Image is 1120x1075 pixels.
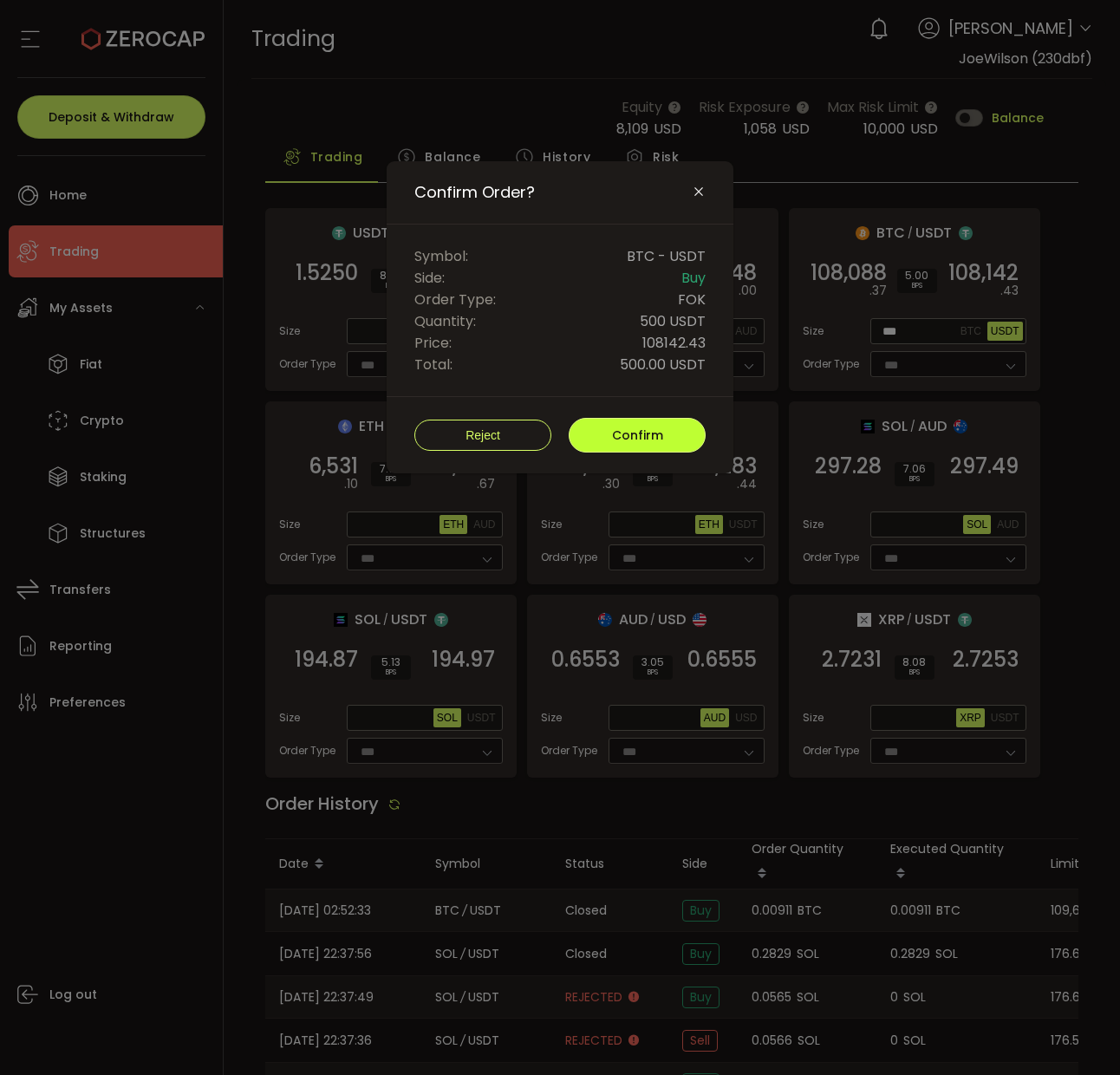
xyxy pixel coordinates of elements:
button: Reject [414,420,551,451]
span: Symbol: [414,245,468,267]
span: 108142.43 [642,332,706,354]
button: Close [692,185,706,200]
span: Side: [414,267,445,289]
span: Total: [414,354,453,375]
span: Price: [414,332,452,354]
span: Confirm [612,427,663,444]
span: 500 USDT [640,310,706,332]
span: Order Type: [414,289,496,310]
iframe: Chat Widget [1033,992,1120,1075]
span: Quantity: [414,310,476,332]
span: Reject [466,428,500,442]
span: 500.00 USDT [620,354,706,375]
div: Confirm Order? [387,161,733,473]
span: BTC - USDT [627,245,706,267]
button: Confirm [569,418,706,453]
span: Buy [681,267,706,289]
span: FOK [678,289,706,310]
span: Confirm Order? [414,182,535,203]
